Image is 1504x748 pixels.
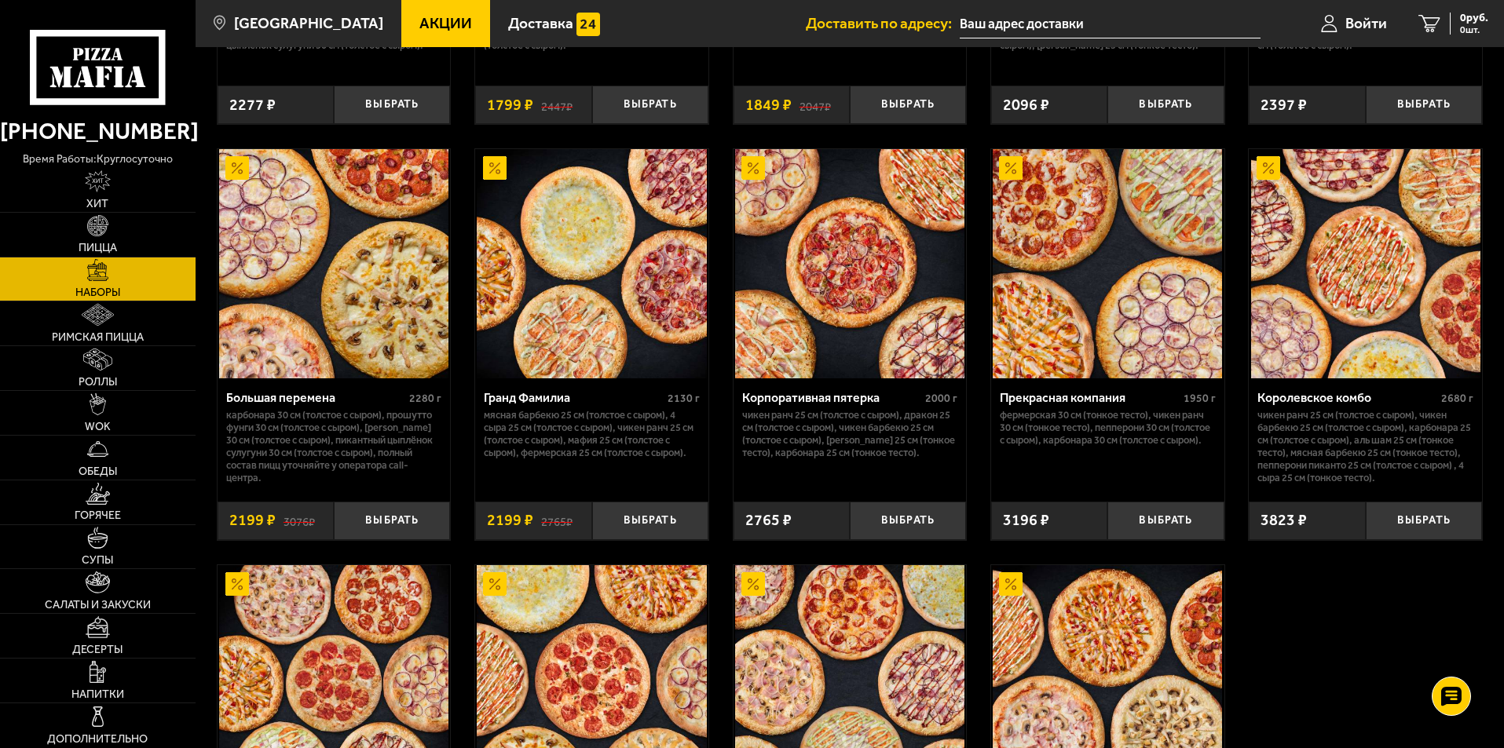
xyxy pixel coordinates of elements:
img: Акционный [483,572,507,596]
img: Акционный [741,572,765,596]
span: 2280 г [409,392,441,405]
span: 1849 ₽ [745,97,792,113]
p: Карбонара 30 см (толстое с сыром), Прошутто Фунги 30 см (толстое с сыром), [PERSON_NAME] 30 см (т... [226,409,442,484]
img: Гранд Фамилиа [477,149,706,378]
img: Корпоративная пятерка [735,149,964,378]
span: 1799 ₽ [487,97,533,113]
s: 2047 ₽ [800,97,831,113]
input: Ваш адрес доставки [960,9,1261,38]
img: Акционный [483,156,507,180]
span: Дополнительно [47,734,148,745]
img: Акционный [999,156,1023,180]
span: Супы [82,555,113,566]
img: 15daf4d41897b9f0e9f617042186c801.svg [576,13,600,36]
a: АкционныйКорпоративная пятерка [734,149,967,378]
span: Доставить по адресу: [806,16,960,31]
a: АкционныйКоролевское комбо [1249,149,1482,378]
img: Большая перемена [219,149,448,378]
span: Акции [419,16,472,31]
button: Выбрать [850,502,966,540]
span: Десерты [72,644,123,655]
s: 2765 ₽ [541,513,573,528]
span: 0 шт. [1460,25,1488,35]
span: 2765 ₽ [745,513,792,528]
img: Акционный [741,156,765,180]
span: Войти [1345,16,1387,31]
img: Акционный [999,572,1023,596]
span: 2130 г [668,392,700,405]
button: Выбрать [592,86,708,124]
div: Прекрасная компания [1000,390,1180,405]
span: 0 руб. [1460,13,1488,24]
span: Доставка [508,16,573,31]
button: Выбрать [334,86,450,124]
div: Большая перемена [226,390,406,405]
span: 2199 ₽ [487,513,533,528]
img: Акционный [1257,156,1280,180]
a: АкционныйПрекрасная компания [991,149,1224,378]
s: 3076 ₽ [284,513,315,528]
p: Фермерская 30 см (тонкое тесто), Чикен Ранч 30 см (тонкое тесто), Пепперони 30 см (толстое с сыро... [1000,409,1216,447]
p: Чикен Ранч 25 см (толстое с сыром), Дракон 25 см (толстое с сыром), Чикен Барбекю 25 см (толстое ... [742,409,958,459]
span: 3196 ₽ [1003,513,1049,528]
span: WOK [85,421,111,432]
span: Наборы [75,287,120,298]
button: Выбрать [1366,86,1482,124]
img: Акционный [225,156,249,180]
button: Выбрать [850,86,966,124]
img: Акционный [225,572,249,596]
span: Пицца [79,243,117,254]
div: Корпоративная пятерка [742,390,922,405]
span: Горячее [75,510,121,521]
span: 2199 ₽ [229,513,276,528]
span: 2277 ₽ [229,97,276,113]
span: 2096 ₽ [1003,97,1049,113]
button: Выбрать [1366,502,1482,540]
div: Гранд Фамилиа [484,390,664,405]
button: Выбрать [334,502,450,540]
s: 2447 ₽ [541,97,573,113]
span: 3823 ₽ [1261,513,1307,528]
button: Выбрать [1107,502,1224,540]
span: [GEOGRAPHIC_DATA] [234,16,383,31]
span: Салаты и закуски [45,600,151,611]
span: Римская пицца [52,332,144,343]
img: Королевское комбо [1251,149,1480,378]
span: Обеды [79,466,117,477]
span: 2000 г [925,392,957,405]
img: Прекрасная компания [993,149,1222,378]
a: АкционныйБольшая перемена [218,149,451,378]
button: Выбрать [1107,86,1224,124]
a: АкционныйГранд Фамилиа [475,149,708,378]
div: Королевское комбо [1257,390,1437,405]
span: Хит [86,199,108,210]
span: Роллы [79,377,117,388]
button: Выбрать [592,502,708,540]
p: Чикен Ранч 25 см (толстое с сыром), Чикен Барбекю 25 см (толстое с сыром), Карбонара 25 см (толст... [1257,409,1473,484]
span: 1950 г [1184,392,1216,405]
span: Напитки [71,689,124,700]
span: 2680 г [1441,392,1473,405]
span: 2397 ₽ [1261,97,1307,113]
p: Мясная Барбекю 25 см (толстое с сыром), 4 сыра 25 см (толстое с сыром), Чикен Ранч 25 см (толстое... [484,409,700,459]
